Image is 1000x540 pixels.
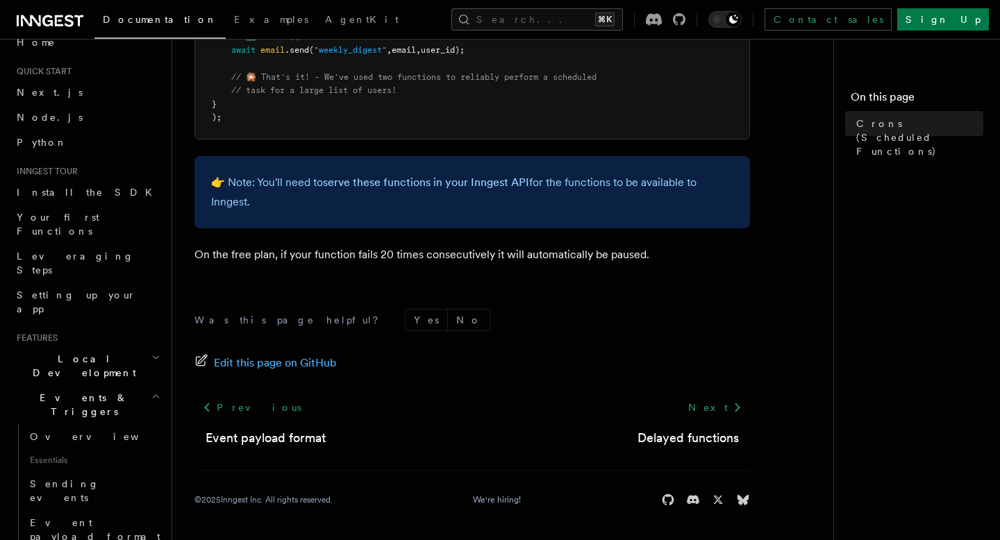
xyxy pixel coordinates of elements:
[314,45,387,55] span: "weekly_digest"
[856,117,983,158] span: Crons (Scheduled Functions)
[94,4,226,39] a: Documentation
[851,111,983,164] a: Crons (Scheduled Functions)
[421,45,465,55] span: user_id);
[17,212,99,237] span: Your first Functions
[11,385,163,424] button: Events & Triggers
[851,89,983,111] h4: On this page
[285,45,309,55] span: .send
[765,8,892,31] a: Contact sales
[212,99,217,109] span: }
[317,4,407,37] a: AgentKit
[323,176,529,189] a: serve these functions in your Inngest API
[17,251,134,276] span: Leveraging Steps
[231,45,256,55] span: await
[17,87,83,98] span: Next.js
[11,130,163,155] a: Python
[595,12,615,26] kbd: ⌘K
[231,72,597,82] span: // 🎇 That's it! - We've used two functions to reliably perform a scheduled
[11,346,163,385] button: Local Development
[406,310,447,330] button: Yes
[708,11,742,28] button: Toggle dark mode
[30,478,99,503] span: Sending events
[680,395,750,420] a: Next
[11,105,163,130] a: Node.js
[11,332,58,344] span: Features
[17,289,136,314] span: Setting up your app
[226,4,317,37] a: Examples
[637,428,739,448] a: Delayed functions
[211,173,733,212] p: 👉 Note: You'll need to for the functions to be available to Inngest.
[260,45,285,55] span: email
[11,66,72,77] span: Quick start
[17,35,56,49] span: Home
[309,45,314,55] span: (
[11,282,163,321] a: Setting up your app
[11,244,163,282] a: Leveraging Steps
[231,85,397,95] span: // task for a large list of users!
[11,30,163,55] a: Home
[473,494,521,505] a: We're hiring!
[206,428,326,448] a: Event payload format
[194,395,309,420] a: Previous
[416,45,421,55] span: ,
[17,187,160,198] span: Install the SDK
[24,424,163,449] a: Overview
[194,494,333,505] div: © 2025 Inngest Inc. All rights reserved.
[234,14,308,25] span: Examples
[194,245,750,264] p: On the free plan, if your function fails 20 times consecutively it will automatically be paused.
[325,14,399,25] span: AgentKit
[212,112,222,122] span: );
[392,45,416,55] span: email
[11,352,151,380] span: Local Development
[448,310,490,330] button: No
[11,391,151,419] span: Events & Triggers
[897,8,989,31] a: Sign Up
[103,14,217,25] span: Documentation
[451,8,623,31] button: Search...⌘K
[194,353,337,373] a: Edit this page on GitHub
[24,449,163,471] span: Essentials
[11,205,163,244] a: Your first Functions
[387,45,392,55] span: ,
[11,166,78,177] span: Inngest tour
[24,471,163,510] a: Sending events
[11,80,163,105] a: Next.js
[17,137,67,148] span: Python
[17,112,83,123] span: Node.js
[194,313,388,327] p: Was this page helpful?
[214,353,337,373] span: Edit this page on GitHub
[30,431,173,442] span: Overview
[11,180,163,205] a: Install the SDK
